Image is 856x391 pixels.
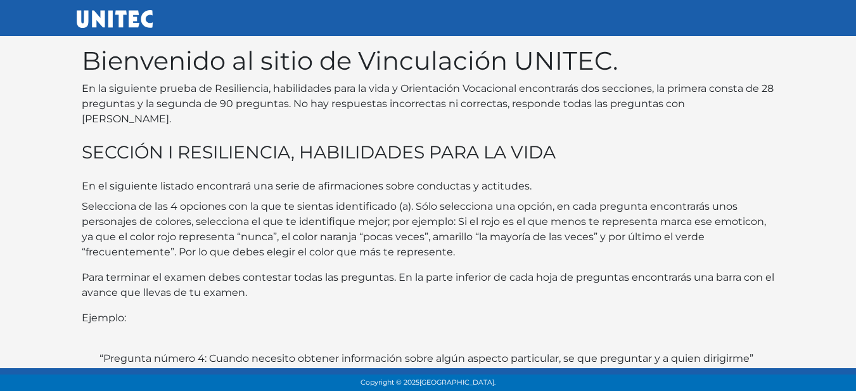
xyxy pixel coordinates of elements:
[77,10,153,28] img: UNITEC
[82,270,775,300] p: Para terminar el examen debes contestar todas las preguntas. En la parte inferior de cada hoja de...
[82,311,775,326] p: Ejemplo:
[99,351,753,366] label: “Pregunta número 4: Cuando necesito obtener información sobre algún aspecto particular, se que pr...
[82,199,775,260] p: Selecciona de las 4 opciones con la que te sientas identificado (a). Sólo selecciona una opción, ...
[82,81,775,127] p: En la siguiente prueba de Resiliencia, habilidades para la vida y Orientación Vocacional encontra...
[82,179,775,194] p: En el siguiente listado encontrará una serie de afirmaciones sobre conductas y actitudes.
[82,46,775,76] h1: Bienvenido al sitio de Vinculación UNITEC.
[82,142,775,163] h3: SECCIÓN I RESILIENCIA, HABILIDADES PARA LA VIDA
[419,378,495,387] span: [GEOGRAPHIC_DATA].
